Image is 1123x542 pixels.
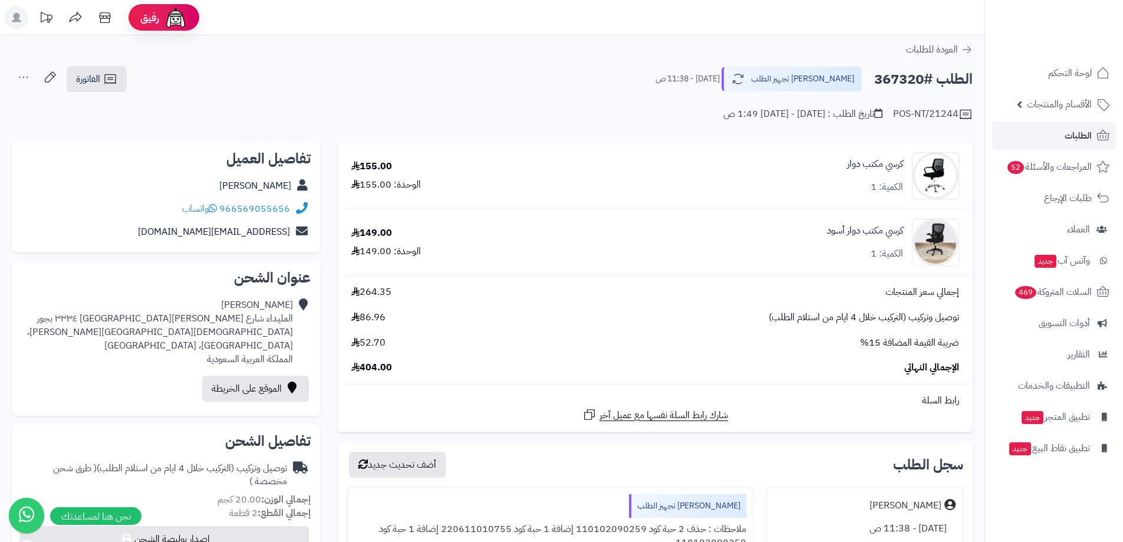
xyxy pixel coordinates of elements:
[182,202,217,216] a: واتساب
[992,184,1116,212] a: طلبات الإرجاع
[219,179,291,193] a: [PERSON_NAME]
[140,11,159,25] span: رفيق
[202,376,309,402] a: الموقع على الخريطة
[893,107,973,121] div: POS-NT/21244
[1068,346,1090,363] span: التقارير
[21,462,287,489] div: توصيل وتركيب (التركيب خلال 4 ايام من استلام الطلب)
[992,434,1116,462] a: تطبيق نقاط البيعجديد
[992,121,1116,150] a: الطلبات
[1035,255,1056,268] span: جديد
[1007,161,1024,174] span: 52
[229,506,311,520] small: 2 قطعة
[1048,65,1092,81] span: لوحة التحكم
[1027,96,1092,113] span: الأقسام والمنتجات
[261,492,311,507] strong: إجمالي الوزن:
[349,452,446,478] button: أضف تحديث جديد
[723,107,882,121] div: تاريخ الطلب : [DATE] - [DATE] 1:49 ص
[600,409,728,422] span: شارك رابط السلة نفسها مع عميل آخر
[351,245,421,258] div: الوحدة: 149.00
[992,247,1116,275] a: وآتس آبجديد
[656,73,720,85] small: [DATE] - 11:38 ص
[992,340,1116,369] a: التقارير
[769,311,959,324] span: توصيل وتركيب (التركيب خلال 4 ايام من استلام الطلب)
[1009,442,1031,455] span: جديد
[874,67,973,91] h2: الطلب #367320
[906,42,958,57] span: العودة للطلبات
[1039,315,1090,331] span: أدوات التسويق
[913,152,959,199] img: 1667239876-4-90x90.png
[218,492,311,507] small: 20.00 كجم
[904,361,959,375] span: الإجمالي النهائي
[21,271,311,285] h2: عنوان الشحن
[629,494,746,518] div: [PERSON_NAME] تجهيز الطلب
[913,219,959,266] img: 1747293346-1-90x90.jpg
[722,67,862,91] button: [PERSON_NAME] تجهيز الطلب
[21,298,293,366] div: [PERSON_NAME] المليداء شارع [PERSON_NAME][GEOGRAPHIC_DATA] ٣٣٣٤ بجور [DEMOGRAPHIC_DATA][GEOGRAPHI...
[885,285,959,299] span: إجمالي سعر المنتجات
[31,6,61,32] a: تحديثات المنصة
[992,372,1116,400] a: التطبيقات والخدمات
[1006,159,1092,175] span: المراجعات والأسئلة
[1014,284,1092,300] span: السلات المتروكة
[774,517,956,540] div: [DATE] - 11:38 ص
[1033,252,1090,269] span: وآتس آب
[992,59,1116,87] a: لوحة التحكم
[1044,190,1092,206] span: طلبات الإرجاع
[351,311,386,324] span: 86.96
[258,506,311,520] strong: إجمالي القطع:
[906,42,973,57] a: العودة للطلبات
[1043,33,1112,58] img: logo-2.png
[1067,221,1090,238] span: العملاء
[67,66,127,92] a: الفاتورة
[351,336,386,350] span: 52.70
[1018,377,1090,394] span: التطبيقات والخدمات
[992,278,1116,306] a: السلات المتروكة469
[992,309,1116,337] a: أدوات التسويق
[1020,409,1090,425] span: تطبيق المتجر
[871,247,903,261] div: الكمية: 1
[351,361,392,375] span: 404.00
[1015,286,1036,299] span: 469
[1065,127,1092,144] span: الطلبات
[582,408,728,422] a: شارك رابط السلة نفسها مع عميل آخر
[992,215,1116,244] a: العملاء
[351,178,421,192] div: الوحدة: 155.00
[871,180,903,194] div: الكمية: 1
[164,6,187,29] img: ai-face.png
[992,153,1116,181] a: المراجعات والأسئلة52
[827,224,903,238] a: كرسي مكتب دوار أسود
[53,461,287,489] span: ( طرق شحن مخصصة )
[893,458,963,472] h3: سجل الطلب
[219,202,290,216] a: 966569055656
[847,157,903,171] a: كرسي مكتب دوار
[351,226,392,240] div: 149.00
[1008,440,1090,456] span: تطبيق نقاط البيع
[992,403,1116,431] a: تطبيق المتجرجديد
[76,72,100,86] span: الفاتورة
[343,394,968,408] div: رابط السلة
[351,160,392,173] div: 155.00
[138,225,290,239] a: [EMAIL_ADDRESS][DOMAIN_NAME]
[860,336,959,350] span: ضريبة القيمة المضافة 15%
[870,499,941,513] div: [PERSON_NAME]
[21,434,311,448] h2: تفاصيل الشحن
[21,152,311,166] h2: تفاصيل العميل
[1022,411,1043,424] span: جديد
[351,285,391,299] span: 264.35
